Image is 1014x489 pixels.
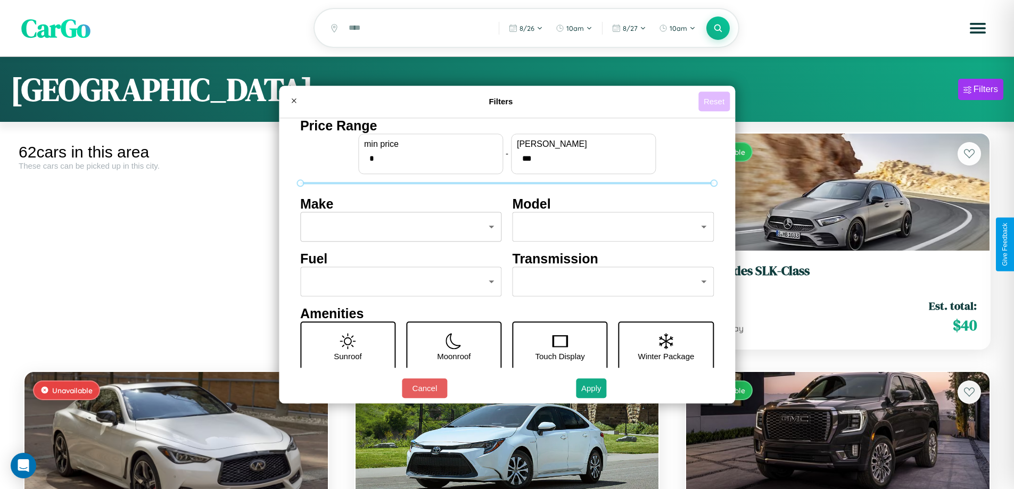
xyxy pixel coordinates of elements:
span: 8 / 27 [623,24,638,32]
button: 8/27 [607,20,652,37]
p: Sunroof [334,349,362,363]
h4: Filters [303,97,698,106]
h3: Mercedes SLK-Class [699,263,977,279]
button: Apply [576,378,607,398]
button: Open menu [963,13,993,43]
h4: Fuel [300,251,502,267]
span: $ 40 [953,314,977,336]
button: Filters [958,79,1003,100]
button: Cancel [402,378,447,398]
div: Open Intercom Messenger [11,453,36,478]
label: [PERSON_NAME] [517,139,650,149]
h4: Make [300,196,502,212]
label: min price [364,139,497,149]
p: Touch Display [535,349,584,363]
span: 8 / 26 [520,24,534,32]
button: 8/26 [504,20,548,37]
div: 62 cars in this area [19,143,334,161]
span: 10am [566,24,584,32]
button: 10am [550,20,598,37]
span: CarGo [21,11,90,46]
a: Mercedes SLK-Class2023 [699,263,977,289]
div: These cars can be picked up in this city. [19,161,334,170]
p: Moonroof [437,349,471,363]
h1: [GEOGRAPHIC_DATA] [11,68,313,111]
span: Est. total: [929,298,977,313]
p: - [506,146,508,161]
div: Give Feedback [1001,223,1009,266]
h4: Transmission [513,251,714,267]
span: Unavailable [52,386,93,395]
h4: Amenities [300,306,714,321]
h4: Price Range [300,118,714,134]
div: Filters [974,84,998,95]
span: 10am [670,24,687,32]
button: Reset [698,92,730,111]
button: 10am [654,20,701,37]
p: Winter Package [638,349,695,363]
h4: Model [513,196,714,212]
